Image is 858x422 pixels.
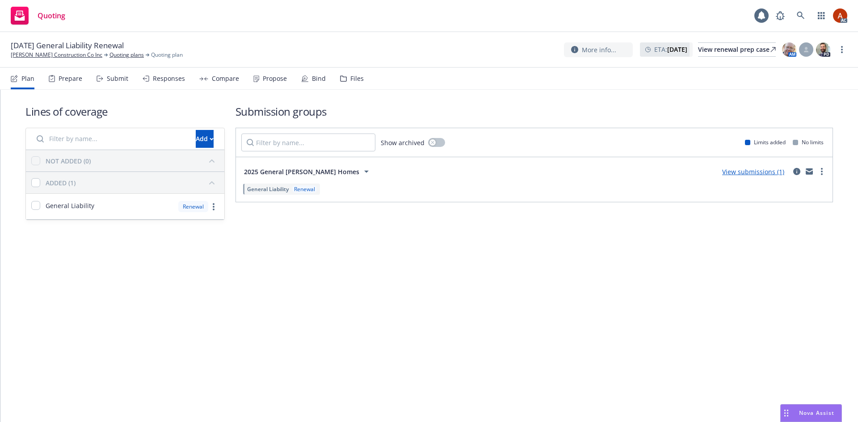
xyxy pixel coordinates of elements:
div: Propose [263,75,287,82]
img: photo [833,8,847,23]
a: circleInformation [791,166,802,177]
div: Limits added [745,138,786,146]
a: Quoting [7,3,69,28]
div: Bind [312,75,326,82]
div: View renewal prep case [698,43,776,56]
div: Prepare [59,75,82,82]
div: Drag to move [781,405,792,422]
button: Add [196,130,214,148]
a: View submissions (1) [722,167,784,176]
div: ADDED (1) [46,178,76,188]
span: General Liability [46,201,94,210]
div: NOT ADDED (0) [46,156,91,166]
span: Quoting plan [151,51,183,59]
div: Files [350,75,364,82]
div: Add [196,130,214,147]
span: Quoting [38,12,65,19]
a: Quoting plans [109,51,144,59]
img: photo [816,42,830,57]
div: Compare [212,75,239,82]
h1: Submission groups [236,104,833,119]
span: Nova Assist [799,409,834,417]
a: more [816,166,827,177]
button: 2025 General [PERSON_NAME] Homes [241,163,374,180]
button: ADDED (1) [46,175,219,190]
span: General Liability [247,185,289,193]
button: Nova Assist [780,404,842,422]
a: Search [792,7,810,25]
strong: [DATE] [667,45,687,54]
button: More info... [564,42,633,57]
a: View renewal prep case [698,42,776,57]
a: more [208,201,219,212]
span: 2025 General [PERSON_NAME] Homes [244,167,359,176]
span: ETA : [654,45,687,54]
img: photo [782,42,796,57]
a: Switch app [812,7,830,25]
a: mail [804,166,815,177]
span: [DATE] General Liability Renewal [11,40,124,51]
input: Filter by name... [241,134,375,151]
div: No limits [793,138,824,146]
span: Show archived [381,138,425,147]
a: Report a Bug [771,7,789,25]
div: Plan [21,75,34,82]
div: Submit [107,75,128,82]
button: NOT ADDED (0) [46,154,219,168]
a: more [837,44,847,55]
div: Renewal [178,201,208,212]
input: Filter by name... [31,130,190,148]
span: More info... [582,45,616,54]
div: Renewal [292,185,317,193]
h1: Lines of coverage [25,104,225,119]
a: [PERSON_NAME] Construction Co Inc [11,51,102,59]
div: Responses [153,75,185,82]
